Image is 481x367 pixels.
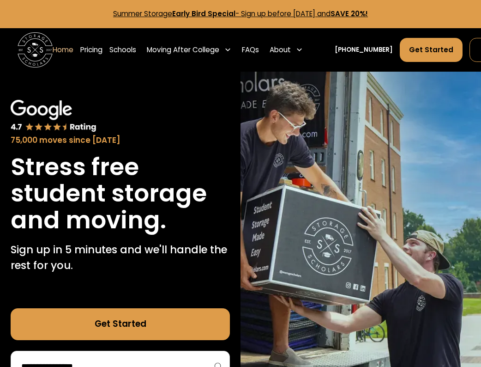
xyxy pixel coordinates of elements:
[266,38,307,62] div: About
[400,38,463,61] a: Get Started
[335,45,393,55] a: [PHONE_NUMBER]
[172,9,235,18] strong: Early Bird Special
[242,38,259,62] a: FAQs
[270,45,291,55] div: About
[11,100,96,133] img: Google 4.7 star rating
[11,242,230,273] p: Sign up in 5 minutes and we'll handle the rest for you.
[18,32,53,67] a: home
[11,153,230,233] h1: Stress free student storage and moving.
[331,9,368,18] strong: SAVE 20%!
[11,135,230,147] div: 75,000 moves since [DATE]
[18,32,53,67] img: Storage Scholars main logo
[109,38,136,62] a: Schools
[147,45,219,55] div: Moving After College
[11,308,230,340] a: Get Started
[113,9,368,18] a: Summer StorageEarly Bird Special- Sign up before [DATE] andSAVE 20%!
[143,38,235,62] div: Moving After College
[53,38,73,62] a: Home
[80,38,102,62] a: Pricing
